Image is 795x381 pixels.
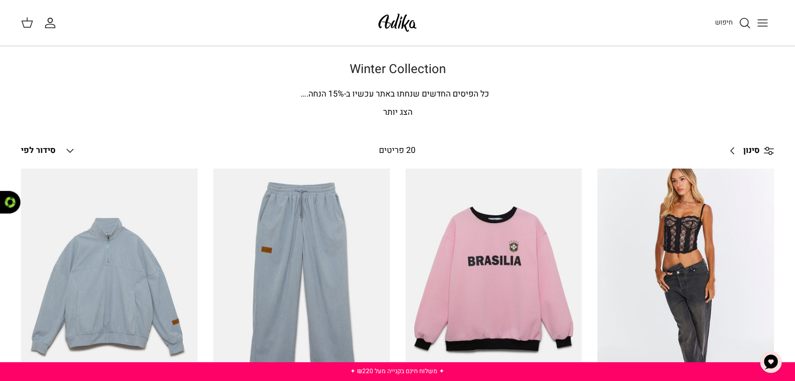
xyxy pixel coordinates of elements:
img: Adika IL [375,10,420,35]
p: הצג יותר [32,106,764,120]
span: חיפוש [715,17,733,27]
span: 15 [328,88,338,100]
h1: Winter Collection [32,62,764,77]
button: סידור לפי [21,139,76,162]
button: Toggle menu [751,11,774,34]
a: ✦ משלוח חינם בקנייה מעל ₪220 ✦ [350,366,444,376]
div: 20 פריטים [307,144,487,158]
span: % הנחה. [301,88,344,100]
a: החשבון שלי [44,17,61,29]
span: סינון [743,144,759,158]
button: צ'אט [755,347,787,378]
a: סינון [722,138,774,163]
span: כל הפיסים החדשים שנחתו באתר עכשיו ב- [344,88,489,100]
a: חיפוש [715,17,751,29]
span: סידור לפי [21,144,55,157]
